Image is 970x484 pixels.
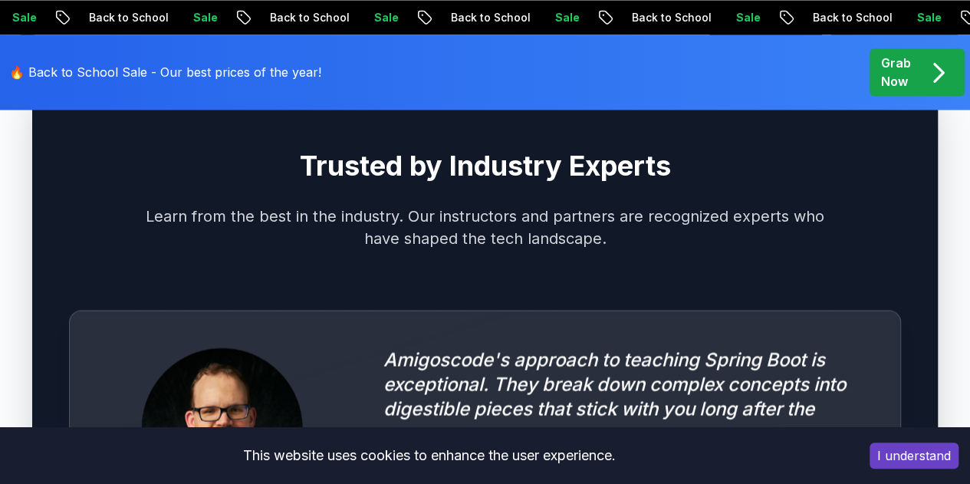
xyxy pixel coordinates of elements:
div: This website uses cookies to enhance the user experience. [12,439,847,472]
p: Back to School [68,10,173,25]
p: Back to School [611,10,715,25]
p: Sale [534,10,584,25]
p: Sale [353,10,403,25]
p: Grab Now [881,54,911,91]
p: Sale [173,10,222,25]
p: Amigoscode's approach to teaching Spring Boot is exceptional. They break down complex concepts in... [383,347,863,446]
button: Accept cookies [870,443,958,469]
p: Back to School [792,10,896,25]
p: Learn from the best in the industry. Our instructors and partners are recognized experts who have... [142,206,829,249]
p: Back to School [249,10,353,25]
h2: Trusted by Industry Experts [69,150,901,181]
p: Sale [715,10,764,25]
p: Back to School [430,10,534,25]
p: 🔥 Back to School Sale - Our best prices of the year! [9,63,321,81]
p: Sale [896,10,945,25]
